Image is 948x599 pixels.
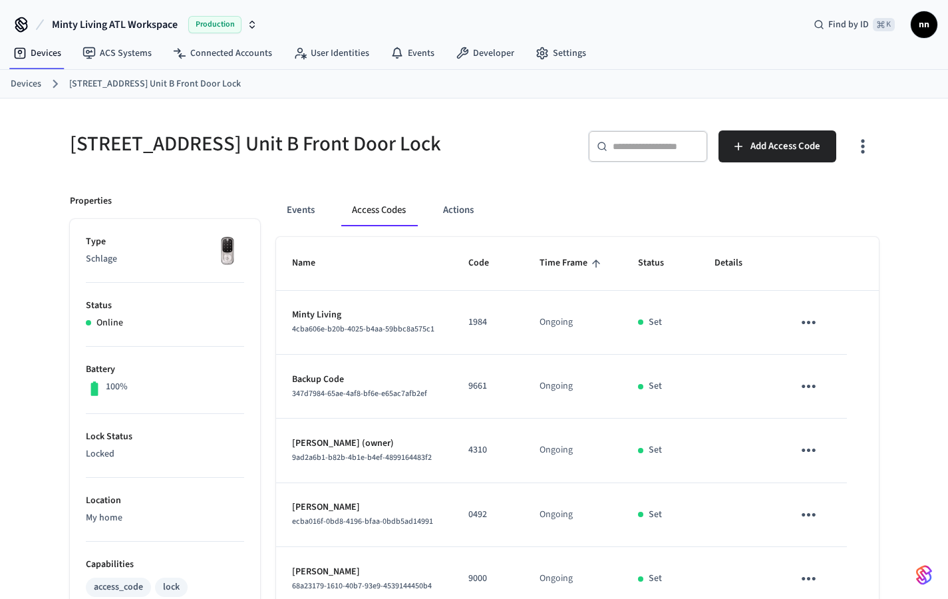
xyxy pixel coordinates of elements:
p: 4310 [468,443,508,457]
a: Devices [11,77,41,91]
div: ant example [276,194,879,226]
button: Add Access Code [718,130,836,162]
p: Set [649,315,662,329]
td: Ongoing [524,483,622,547]
span: Add Access Code [750,138,820,155]
td: Ongoing [524,291,622,355]
p: 9000 [468,572,508,586]
a: Developer [445,41,525,65]
p: 1984 [468,315,508,329]
p: Locked [86,447,244,461]
p: Capabilities [86,558,244,572]
p: Set [649,572,662,586]
span: Production [188,16,241,33]
p: Schlage [86,252,244,266]
span: Code [468,253,506,274]
div: access_code [94,580,143,594]
td: Ongoing [524,355,622,419]
p: 100% [106,380,128,394]
p: My home [86,511,244,525]
div: Find by ID⌘ K [803,13,905,37]
span: ecba016f-0bd8-4196-bfaa-0bdb5ad14991 [292,516,433,527]
span: 4cba606e-b20b-4025-b4aa-59bbc8a575c1 [292,323,434,335]
a: Connected Accounts [162,41,283,65]
button: Access Codes [341,194,416,226]
button: nn [911,11,937,38]
span: Minty Living ATL Workspace [52,17,178,33]
p: Set [649,443,662,457]
p: [PERSON_NAME] [292,500,437,514]
div: lock [163,580,180,594]
p: Minty Living [292,308,437,322]
p: Online [96,316,123,330]
span: nn [912,13,936,37]
p: Properties [70,194,112,208]
span: ⌘ K [873,18,895,31]
h5: [STREET_ADDRESS] Unit B Front Door Lock [70,130,466,158]
span: Time Frame [540,253,605,274]
span: 347d7984-65ae-4af8-bf6e-e65ac7afb2ef [292,388,427,399]
p: Lock Status [86,430,244,444]
p: Status [86,299,244,313]
p: 9661 [468,379,508,393]
button: Actions [432,194,484,226]
p: Backup Code [292,373,437,387]
p: Set [649,379,662,393]
p: [PERSON_NAME] [292,565,437,579]
p: 0492 [468,508,508,522]
p: [PERSON_NAME] (owner) [292,437,437,451]
p: Set [649,508,662,522]
button: Events [276,194,325,226]
span: Status [638,253,681,274]
span: 68a23179-1610-40b7-93e9-4539144450b4 [292,580,432,592]
a: Events [380,41,445,65]
p: Location [86,494,244,508]
span: 9ad2a6b1-b82b-4b1e-b4ef-4899164483f2 [292,452,432,463]
a: [STREET_ADDRESS] Unit B Front Door Lock [69,77,241,91]
span: Details [714,253,760,274]
img: SeamLogoGradient.69752ec5.svg [916,564,932,586]
td: Ongoing [524,419,622,483]
a: User Identities [283,41,380,65]
p: Battery [86,363,244,377]
a: Devices [3,41,72,65]
a: ACS Systems [72,41,162,65]
a: Settings [525,41,597,65]
span: Find by ID [828,18,869,31]
p: Type [86,235,244,249]
img: Yale Assure Touchscreen Wifi Smart Lock, Satin Nickel, Front [211,235,244,268]
span: Name [292,253,333,274]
